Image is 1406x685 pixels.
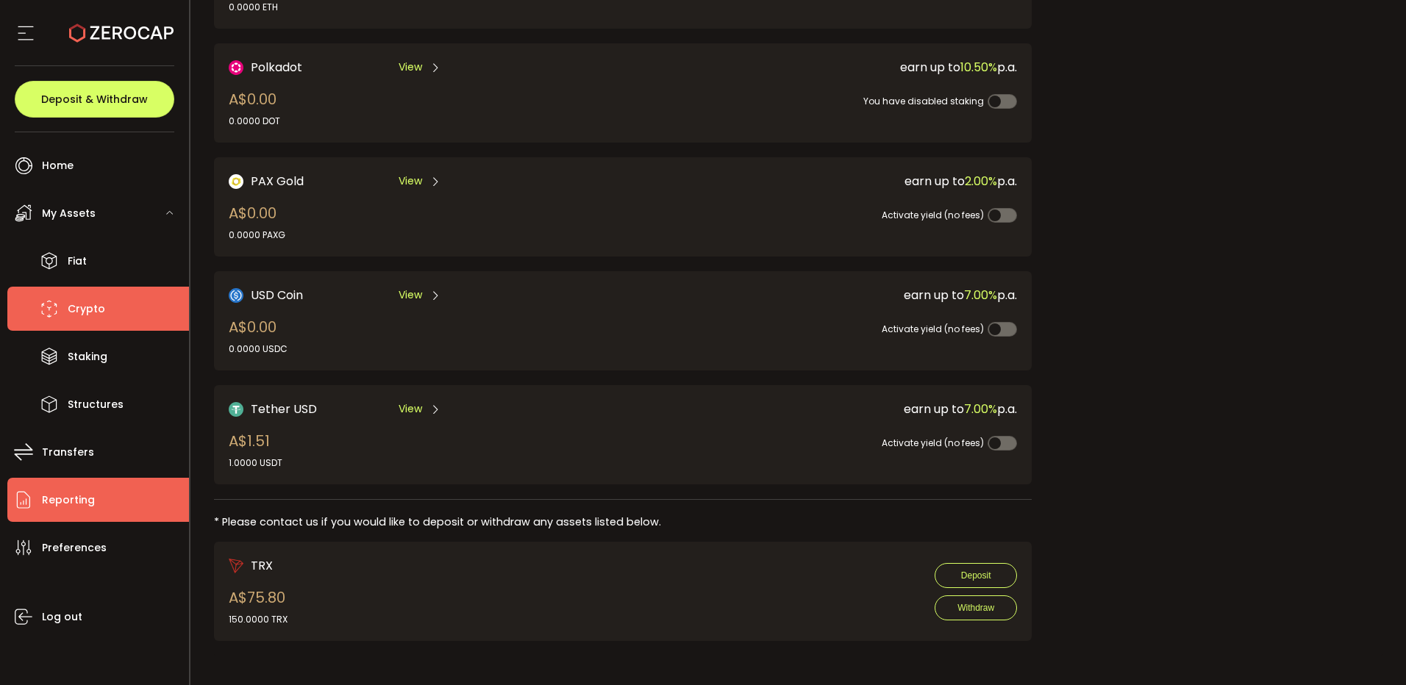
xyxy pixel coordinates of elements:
span: Tether USD [251,400,317,418]
span: View [399,401,422,417]
span: Activate yield (no fees) [882,437,984,449]
span: 10.50% [960,59,997,76]
img: DOT [229,60,243,75]
img: Tether USD [229,402,243,417]
div: earn up to p.a. [613,172,1017,190]
div: A$1.51 [229,430,282,470]
button: Withdraw [935,595,1017,620]
div: A$0.00 [229,316,288,356]
span: Structures [68,394,124,415]
span: Deposit & Withdraw [41,94,148,104]
span: Transfers [42,442,94,463]
div: 150.0000 TRX [229,613,288,626]
div: 0.0000 USDC [229,342,288,356]
span: PAX Gold [251,172,304,190]
span: 7.00% [964,401,997,417]
span: 2.00% [965,173,997,190]
div: 0.0000 DOT [229,115,280,128]
span: Fiat [68,251,87,272]
span: Log out [42,606,82,628]
span: Reporting [42,489,95,511]
span: 7.00% [964,287,997,304]
div: A$75.80 [229,587,288,626]
div: 0.0000 PAXG [229,229,285,242]
div: earn up to p.a. [613,286,1017,304]
span: Deposit [961,570,991,581]
div: A$0.00 [229,202,285,242]
span: View [399,60,422,75]
button: Deposit [935,563,1017,588]
span: Withdraw [957,603,994,613]
iframe: Chat Widget [1332,614,1406,685]
span: View [399,173,422,189]
span: Preferences [42,537,107,559]
span: USD Coin [251,286,303,304]
button: Deposit & Withdraw [15,81,174,118]
span: View [399,287,422,303]
span: Polkadot [251,58,302,76]
span: Home [42,155,74,176]
div: * Please contact us if you would like to deposit or withdraw any assets listed below. [214,514,1032,530]
div: A$0.00 [229,88,280,128]
div: 0.0000 ETH [229,1,278,14]
img: trx_portfolio.png [229,559,243,573]
img: USD Coin [229,288,243,303]
span: Activate yield (no fees) [882,323,984,335]
div: earn up to p.a. [613,400,1017,418]
span: You have disabled staking [863,95,984,107]
div: earn up to p.a. [613,58,1017,76]
span: Staking [68,346,107,367]
span: Crypto [68,298,105,320]
img: PAX Gold [229,174,243,189]
span: Activate yield (no fees) [882,209,984,221]
span: My Assets [42,203,96,224]
span: TRX [251,556,273,575]
div: 1.0000 USDT [229,456,282,470]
